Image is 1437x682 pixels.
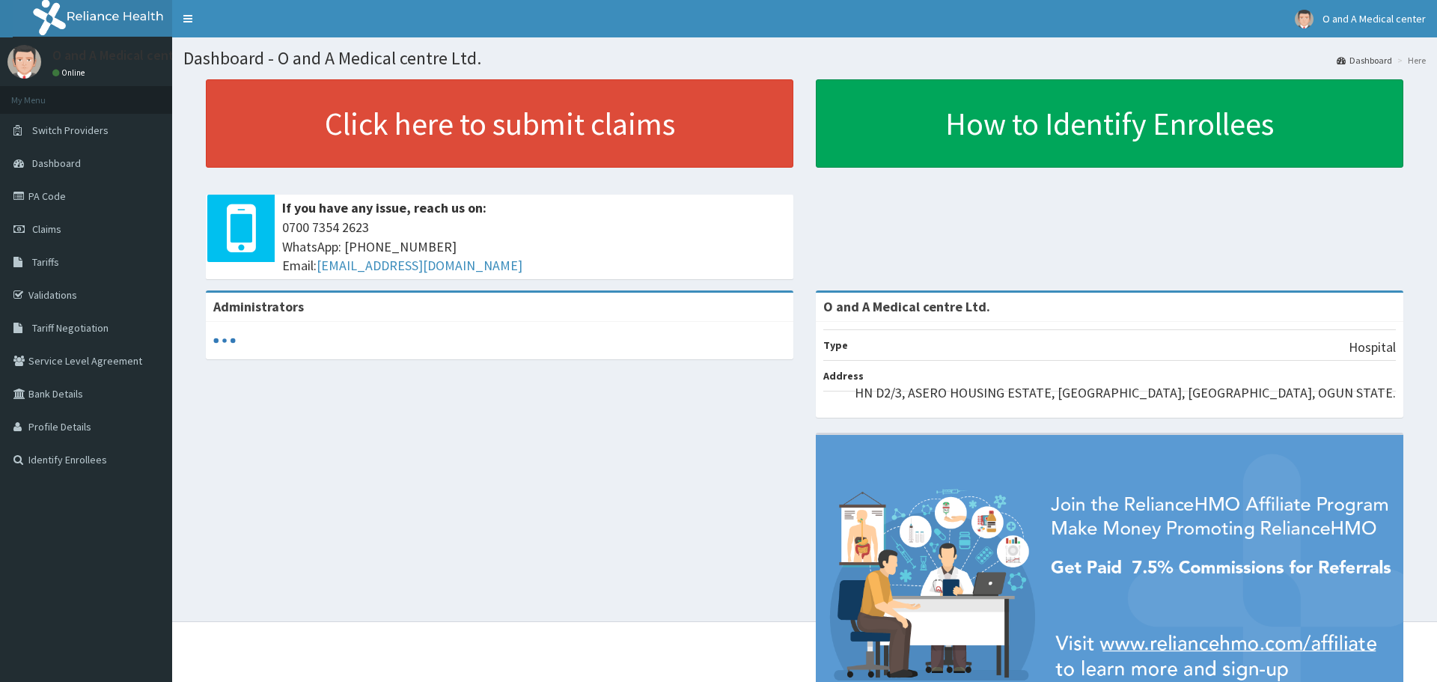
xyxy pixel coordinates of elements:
[32,222,61,236] span: Claims
[32,156,81,170] span: Dashboard
[32,255,59,269] span: Tariffs
[52,49,186,62] p: O and A Medical center
[1394,54,1426,67] li: Here
[1322,12,1426,25] span: O and A Medical center
[317,257,522,274] a: [EMAIL_ADDRESS][DOMAIN_NAME]
[1349,338,1396,357] p: Hospital
[282,218,786,275] span: 0700 7354 2623 WhatsApp: [PHONE_NUMBER] Email:
[183,49,1426,68] h1: Dashboard - O and A Medical centre Ltd.
[855,383,1396,403] p: HN D2/3, ASERO HOUSING ESTATE, [GEOGRAPHIC_DATA], [GEOGRAPHIC_DATA], OGUN STATE.
[823,369,864,383] b: Address
[213,329,236,352] svg: audio-loading
[32,321,109,335] span: Tariff Negotiation
[1295,10,1314,28] img: User Image
[52,67,88,78] a: Online
[213,298,304,315] b: Administrators
[206,79,793,168] a: Click here to submit claims
[32,124,109,137] span: Switch Providers
[816,79,1403,168] a: How to Identify Enrollees
[7,45,41,79] img: User Image
[282,199,486,216] b: If you have any issue, reach us on:
[823,338,848,352] b: Type
[823,298,990,315] strong: O and A Medical centre Ltd.
[1337,54,1392,67] a: Dashboard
